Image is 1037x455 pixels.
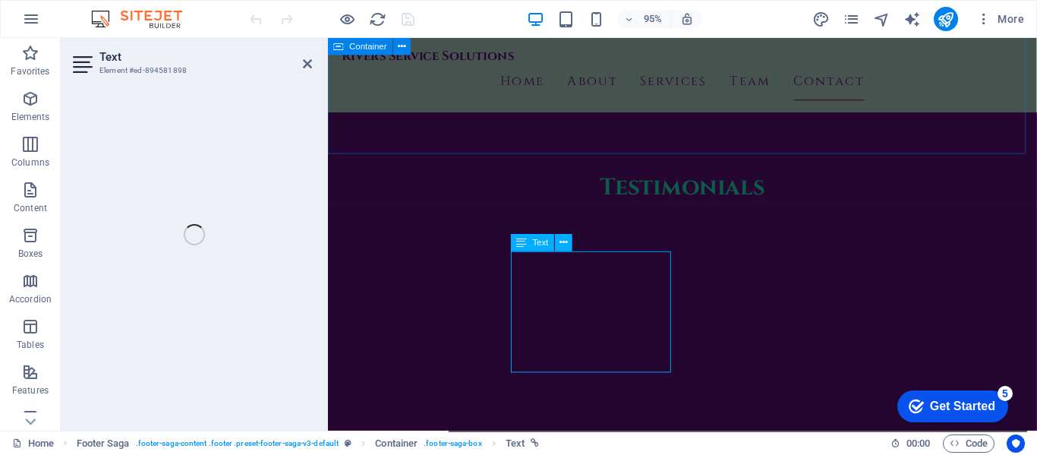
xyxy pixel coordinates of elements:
[943,434,994,453] button: Code
[12,8,123,39] div: Get Started 5 items remaining, 0% complete
[812,10,831,28] button: design
[903,10,922,28] button: text_generator
[12,384,49,397] p: Features
[338,10,356,28] button: Click here to leave preview mode and continue editing
[937,11,954,28] i: Publish
[45,17,110,30] div: Get Started
[873,11,890,28] i: Navigator
[11,156,49,169] p: Columns
[680,12,694,26] i: On resize automatically adjust zoom level to fit chosen device.
[136,434,339,453] span: . footer-saga-content .footer .preset-footer-saga-v3-default
[976,11,1024,27] span: More
[917,438,919,449] span: :
[533,239,549,247] span: Text
[368,10,386,28] button: reload
[350,43,387,51] span: Container
[18,248,43,260] p: Boxes
[424,434,482,453] span: . footer-saga-box
[906,434,930,453] span: 00 00
[14,202,47,214] p: Content
[77,434,130,453] span: Click to select. Double-click to edit
[11,111,50,123] p: Elements
[950,434,988,453] span: Code
[843,10,861,28] button: pages
[934,7,958,31] button: publish
[77,434,540,453] nav: breadcrumb
[12,434,54,453] a: Click to cancel selection. Double-click to open Pages
[970,7,1030,31] button: More
[17,339,44,351] p: Tables
[9,293,52,305] p: Accordion
[890,434,931,453] h6: Session time
[369,11,386,28] i: Reload page
[506,434,525,453] span: Click to select. Double-click to edit
[11,65,49,77] p: Favorites
[843,11,860,28] i: Pages (Ctrl+Alt+S)
[1007,434,1025,453] button: Usercentrics
[812,11,830,28] i: Design (Ctrl+Alt+Y)
[345,439,351,447] i: This element is a customizable preset
[903,11,921,28] i: AI Writer
[873,10,891,28] button: navigator
[641,10,665,28] h6: 95%
[112,3,128,18] div: 5
[375,434,418,453] span: Click to select. Double-click to edit
[618,10,672,28] button: 95%
[531,439,539,447] i: This element is linked
[87,10,201,28] img: Editor Logo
